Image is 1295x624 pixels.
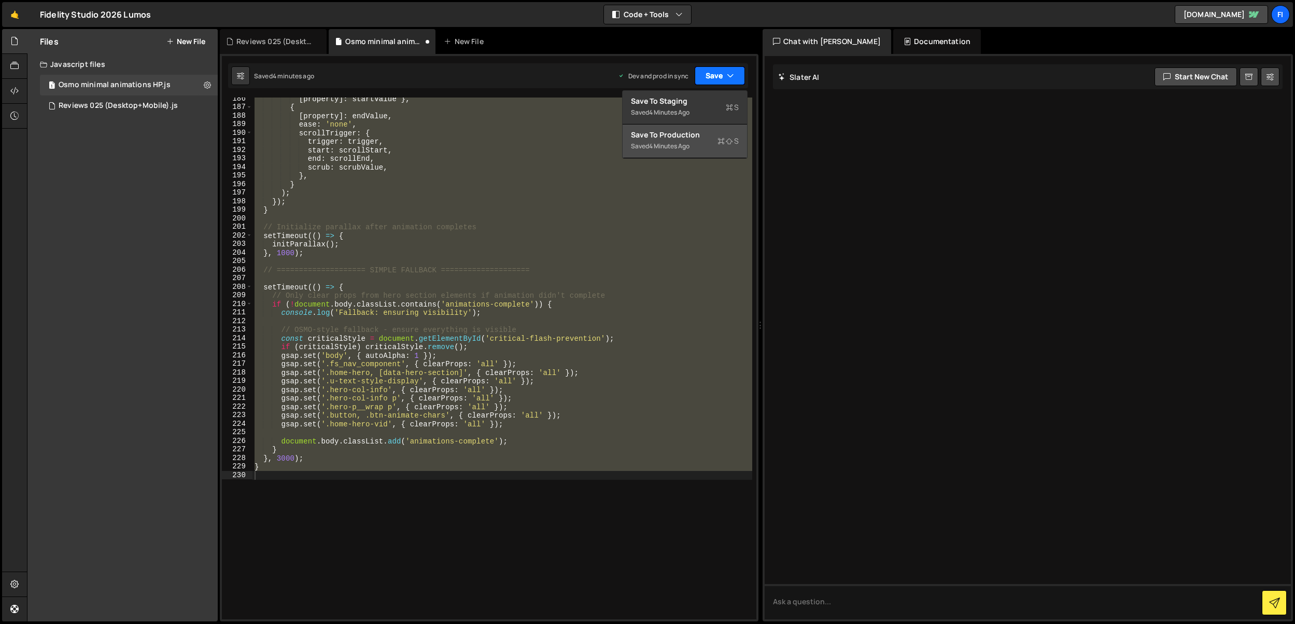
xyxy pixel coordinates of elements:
[631,130,739,140] div: Save to Production
[649,142,689,150] div: 4 minutes ago
[717,136,739,146] span: S
[59,101,178,110] div: Reviews 025 (Desktop+Mobile).js
[49,82,55,90] span: 1
[1175,5,1268,24] a: [DOMAIN_NAME]
[695,66,745,85] button: Save
[166,37,205,46] button: New File
[631,96,739,106] div: Save to Staging
[222,248,252,257] div: 204
[222,342,252,351] div: 215
[222,283,252,292] div: 208
[649,108,689,117] div: 4 minutes ago
[40,8,151,21] div: Fidelity Studio 2026 Lumos
[222,385,252,394] div: 220
[222,420,252,428] div: 224
[29,17,51,25] div: v 4.0.25
[2,2,27,27] a: 🤙
[222,437,252,446] div: 226
[222,214,252,223] div: 200
[222,223,252,231] div: 201
[222,257,252,266] div: 205
[222,351,252,360] div: 216
[618,72,688,80] div: Dev and prod in sync
[222,137,252,146] div: 191
[222,411,252,420] div: 223
[59,80,171,90] div: Osmo minimal animations HP.js
[53,61,76,68] div: Domain
[222,445,252,454] div: 227
[222,163,252,172] div: 194
[222,154,252,163] div: 193
[623,124,747,158] button: Save to ProductionS Saved4 minutes ago
[222,454,252,463] div: 228
[778,72,820,82] h2: Slater AI
[222,266,252,274] div: 206
[222,274,252,283] div: 207
[222,120,252,129] div: 189
[222,231,252,240] div: 202
[27,54,218,75] div: Javascript files
[623,91,747,124] button: Save to StagingS Saved4 minutes ago
[222,94,252,103] div: 186
[893,29,981,54] div: Documentation
[631,140,739,152] div: Saved
[17,17,25,25] img: logo_orange.svg
[222,308,252,317] div: 211
[222,462,252,471] div: 229
[222,240,252,248] div: 203
[222,394,252,403] div: 221
[222,403,252,411] div: 222
[726,102,739,113] span: S
[27,27,172,35] div: Domain: [PERSON_NAME][DOMAIN_NAME]
[1155,67,1237,86] button: Start new chat
[222,334,252,343] div: 214
[604,5,691,24] button: Code + Tools
[236,36,314,47] div: Reviews 025 (Desktop+Mobile).js
[40,75,218,95] div: 16516/44886.js
[222,146,252,155] div: 192
[101,60,109,68] img: tab_keywords_by_traffic_grey.svg
[254,72,314,80] div: Saved
[222,291,252,300] div: 209
[631,106,739,119] div: Saved
[112,61,179,68] div: Keywords nach Traffic
[222,112,252,120] div: 188
[42,60,50,68] img: tab_domain_overview_orange.svg
[222,205,252,214] div: 199
[40,95,218,116] div: 16516/44892.js
[1271,5,1290,24] a: Fi
[763,29,891,54] div: Chat with [PERSON_NAME]
[222,129,252,137] div: 190
[222,180,252,189] div: 196
[222,368,252,377] div: 218
[222,300,252,309] div: 210
[444,36,487,47] div: New File
[40,36,59,47] h2: Files
[345,36,423,47] div: Osmo minimal animations HP.js
[222,188,252,197] div: 197
[273,72,314,80] div: 4 minutes ago
[222,103,252,112] div: 187
[222,359,252,368] div: 217
[222,197,252,206] div: 198
[222,377,252,385] div: 219
[222,171,252,180] div: 195
[17,27,25,35] img: website_grey.svg
[222,325,252,334] div: 213
[222,317,252,326] div: 212
[222,471,252,480] div: 230
[222,428,252,437] div: 225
